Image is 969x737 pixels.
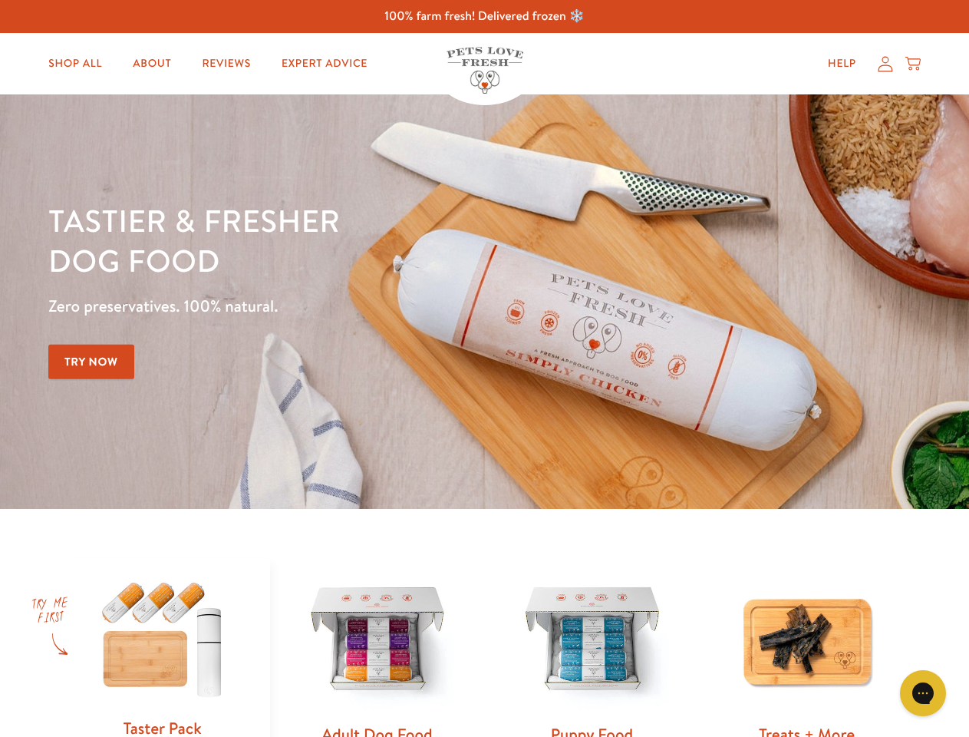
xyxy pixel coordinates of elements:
[48,345,134,379] a: Try Now
[447,47,523,94] img: Pets Love Fresh
[190,48,262,79] a: Reviews
[120,48,183,79] a: About
[48,200,630,280] h1: Tastier & fresher dog food
[269,48,380,79] a: Expert Advice
[892,665,954,722] iframe: Gorgias live chat messenger
[48,292,630,320] p: Zero preservatives. 100% natural.
[816,48,868,79] a: Help
[36,48,114,79] a: Shop All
